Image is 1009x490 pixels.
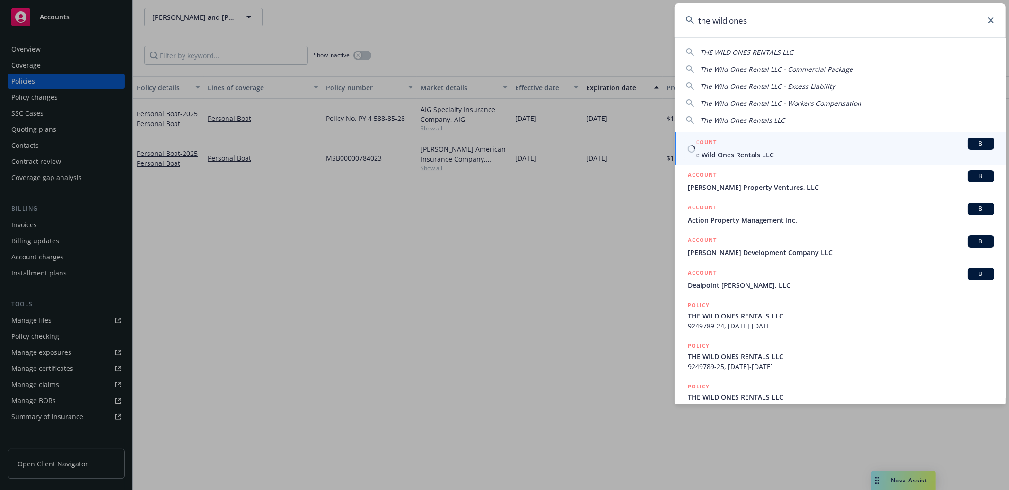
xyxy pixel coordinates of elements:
span: THE WILD ONES RENTALS LLC [688,352,994,361]
a: POLICYTHE WILD ONES RENTALS LLC9249789-23, [DATE]-[DATE] [675,377,1006,417]
span: The Wild Ones Rentals LLC [688,150,994,160]
span: The Wild Ones Rentals LLC [700,116,785,125]
a: ACCOUNTBI[PERSON_NAME] Development Company LLC [675,230,1006,263]
span: BI [972,139,991,148]
span: Dealpoint [PERSON_NAME], LLC [688,280,994,290]
a: ACCOUNTBIAction Property Management Inc. [675,198,1006,230]
a: ACCOUNTBIDealpoint [PERSON_NAME], LLC [675,263,1006,295]
span: THE WILD ONES RENTALS LLC [688,311,994,321]
span: [PERSON_NAME] Property Ventures, LLC [688,182,994,192]
span: 9249789-23, [DATE]-[DATE] [688,402,994,412]
h5: ACCOUNT [688,268,717,279]
span: BI [972,237,991,246]
span: [PERSON_NAME] Development Company LLC [688,248,994,258]
span: 9249789-25, [DATE]-[DATE] [688,361,994,371]
h5: POLICY [688,341,710,351]
a: POLICYTHE WILD ONES RENTALS LLC9249789-25, [DATE]-[DATE] [675,336,1006,377]
a: ACCOUNTBIThe Wild Ones Rentals LLC [675,132,1006,165]
span: The Wild Ones Rental LLC - Excess Liability [700,82,835,91]
span: THE WILD ONES RENTALS LLC [700,48,793,57]
span: The Wild Ones Rental LLC - Commercial Package [700,65,853,74]
span: The Wild Ones Rental LLC - Workers Compensation [700,99,861,108]
span: THE WILD ONES RENTALS LLC [688,392,994,402]
a: POLICYTHE WILD ONES RENTALS LLC9249789-24, [DATE]-[DATE] [675,295,1006,336]
h5: POLICY [688,301,710,310]
a: ACCOUNTBI[PERSON_NAME] Property Ventures, LLC [675,165,1006,198]
span: BI [972,270,991,278]
input: Search... [675,3,1006,37]
h5: ACCOUNT [688,235,717,247]
h5: POLICY [688,382,710,391]
span: Action Property Management Inc. [688,215,994,225]
span: BI [972,172,991,181]
h5: ACCOUNT [688,170,717,181]
h5: ACCOUNT [688,138,717,149]
span: BI [972,205,991,213]
h5: ACCOUNT [688,203,717,214]
span: 9249789-24, [DATE]-[DATE] [688,321,994,331]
